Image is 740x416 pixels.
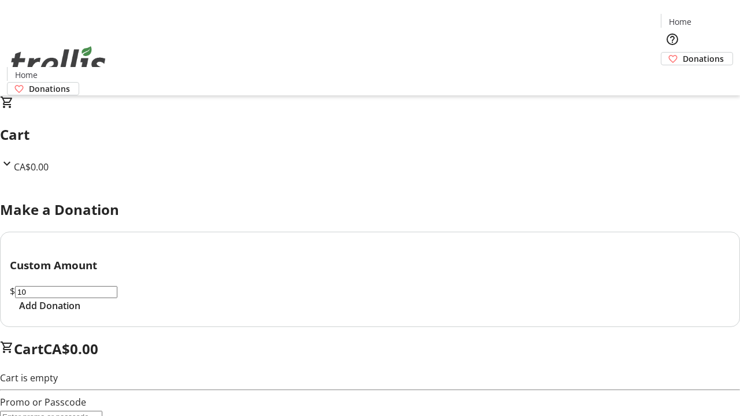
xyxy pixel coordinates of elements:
span: $ [10,285,15,298]
span: Donations [683,53,724,65]
span: Home [669,16,691,28]
span: CA$0.00 [43,339,98,358]
span: Add Donation [19,299,80,313]
span: CA$0.00 [14,161,49,173]
button: Help [661,28,684,51]
button: Add Donation [10,299,90,313]
button: Cart [661,65,684,88]
a: Donations [661,52,733,65]
a: Home [661,16,698,28]
a: Donations [7,82,79,95]
h3: Custom Amount [10,257,730,273]
span: Donations [29,83,70,95]
input: Donation Amount [15,286,117,298]
span: Home [15,69,38,81]
a: Home [8,69,45,81]
img: Orient E2E Organization 8nBUyTNnwE's Logo [7,34,110,91]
